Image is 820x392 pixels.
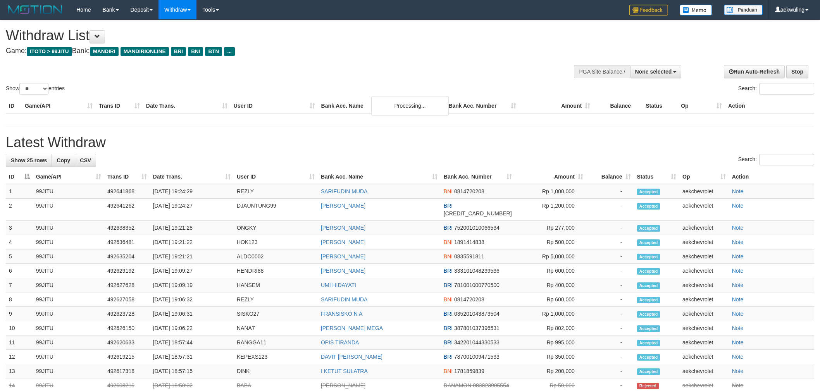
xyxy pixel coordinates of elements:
a: I KETUT SULATRA [321,368,368,374]
a: [PERSON_NAME] [321,253,365,260]
a: [PERSON_NAME] MEGA [321,325,383,331]
a: Note [732,311,744,317]
td: aekchevrolet [679,292,729,307]
span: BRI [444,203,453,209]
td: [DATE] 19:21:22 [150,235,234,249]
button: None selected [630,65,682,78]
img: MOTION_logo.png [6,4,65,15]
th: Bank Acc. Name [318,99,446,113]
td: [DATE] 19:21:21 [150,249,234,264]
a: CSV [75,154,96,167]
a: [PERSON_NAME] [321,225,365,231]
td: - [586,221,634,235]
label: Show entries [6,83,65,95]
span: Copy 787001009471533 to clipboard [454,354,500,360]
td: Rp 200,000 [515,364,586,378]
span: Accepted [637,268,660,275]
td: Rp 1,000,000 [515,307,586,321]
a: [PERSON_NAME] [321,382,365,389]
td: 99JITU [33,292,104,307]
a: DAVIT [PERSON_NAME] [321,354,382,360]
span: BRI [444,311,453,317]
td: aekchevrolet [679,221,729,235]
td: [DATE] 18:57:44 [150,335,234,350]
td: 1 [6,184,33,199]
th: Bank Acc. Name: activate to sort column ascending [318,170,441,184]
th: Date Trans.: activate to sort column ascending [150,170,234,184]
span: MANDIRIONLINE [121,47,169,56]
td: 99JITU [33,264,104,278]
span: BRI [444,354,453,360]
td: 99JITU [33,364,104,378]
td: [DATE] 18:57:31 [150,350,234,364]
th: ID [6,99,22,113]
th: Game/API [22,99,96,113]
td: - [586,364,634,378]
span: Accepted [637,368,660,375]
td: DJAUNTUNG99 [234,199,318,221]
h4: Game: Bank: [6,47,539,55]
span: Accepted [637,203,660,210]
span: Accepted [637,340,660,346]
td: - [586,350,634,364]
span: Copy [57,157,70,163]
a: Note [732,268,744,274]
td: [DATE] 18:57:15 [150,364,234,378]
a: Note [732,188,744,194]
td: 99JITU [33,350,104,364]
span: BNI [188,47,203,56]
td: Rp 995,000 [515,335,586,350]
span: Copy 0814720208 to clipboard [454,188,484,194]
span: CSV [80,157,91,163]
td: 492627058 [104,292,150,307]
td: aekchevrolet [679,335,729,350]
td: aekchevrolet [679,278,729,292]
td: 6 [6,264,33,278]
a: Note [732,339,744,346]
img: Feedback.jpg [629,5,668,15]
input: Search: [759,154,814,165]
a: OPIS TIRANDA [321,339,359,346]
a: Note [732,382,744,389]
td: - [586,184,634,199]
td: 10 [6,321,33,335]
span: Copy 1891414838 to clipboard [454,239,484,245]
th: Bank Acc. Number [445,99,519,113]
span: Copy 342201044330533 to clipboard [454,339,500,346]
td: Rp 350,000 [515,350,586,364]
a: [PERSON_NAME] [321,203,365,209]
span: BRI [444,282,453,288]
span: Accepted [637,297,660,303]
td: 3 [6,221,33,235]
a: Copy [52,154,75,167]
span: Copy 109601016417508 to clipboard [444,210,512,217]
th: Balance [593,99,643,113]
td: 492629192 [104,264,150,278]
div: Processing... [371,96,449,115]
td: aekchevrolet [679,321,729,335]
td: 9 [6,307,33,321]
td: Rp 802,000 [515,321,586,335]
td: 99JITU [33,307,104,321]
a: Show 25 rows [6,154,52,167]
td: RANGGA11 [234,335,318,350]
div: PGA Site Balance / [574,65,630,78]
th: Balance: activate to sort column ascending [586,170,634,184]
span: Copy 752001010066534 to clipboard [454,225,500,231]
span: Copy 387801037396531 to clipboard [454,325,500,331]
select: Showentries [19,83,48,95]
td: HENDRI88 [234,264,318,278]
td: [DATE] 19:06:31 [150,307,234,321]
td: 13 [6,364,33,378]
td: Rp 500,000 [515,235,586,249]
td: Rp 1,200,000 [515,199,586,221]
td: 492620633 [104,335,150,350]
span: Accepted [637,189,660,195]
span: MANDIRI [90,47,119,56]
td: [DATE] 19:09:19 [150,278,234,292]
a: Note [732,253,744,260]
label: Search: [738,154,814,165]
td: NANA7 [234,321,318,335]
td: 492619215 [104,350,150,364]
span: BNI [444,239,453,245]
